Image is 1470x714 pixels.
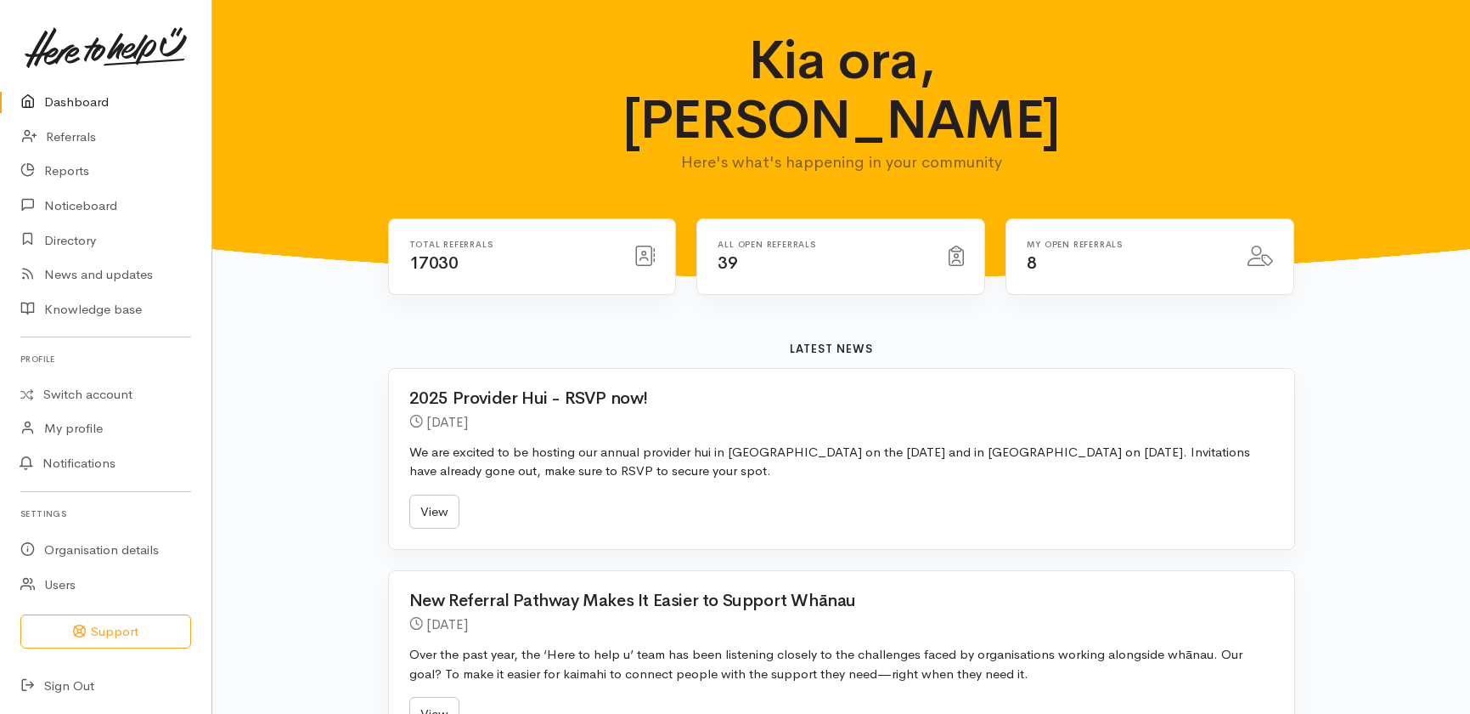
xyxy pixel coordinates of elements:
[409,645,1274,683] p: Over the past year, the ‘Here to help u’ team has been listening closely to the challenges faced ...
[1027,252,1037,274] span: 8
[20,615,191,649] button: Support
[409,389,1253,408] h2: 2025 Provider Hui - RSVP now!
[20,348,191,371] h6: Profile
[790,342,873,356] b: Latest news
[426,615,468,633] time: [DATE]
[409,443,1274,481] p: We are excited to be hosting our annual provider hui in [GEOGRAPHIC_DATA] on the [DATE] and in [G...
[409,252,459,274] span: 17030
[409,495,459,530] a: View
[426,413,468,431] time: [DATE]
[718,240,928,249] h6: All open referrals
[409,592,1253,610] h2: New Referral Pathway Makes It Easier to Support Whānau
[1027,240,1227,249] h6: My open referrals
[547,31,1135,150] h1: Kia ora, [PERSON_NAME]
[547,150,1135,174] p: Here's what's happening in your community
[20,502,191,525] h6: Settings
[409,240,615,249] h6: Total referrals
[718,252,737,274] span: 39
